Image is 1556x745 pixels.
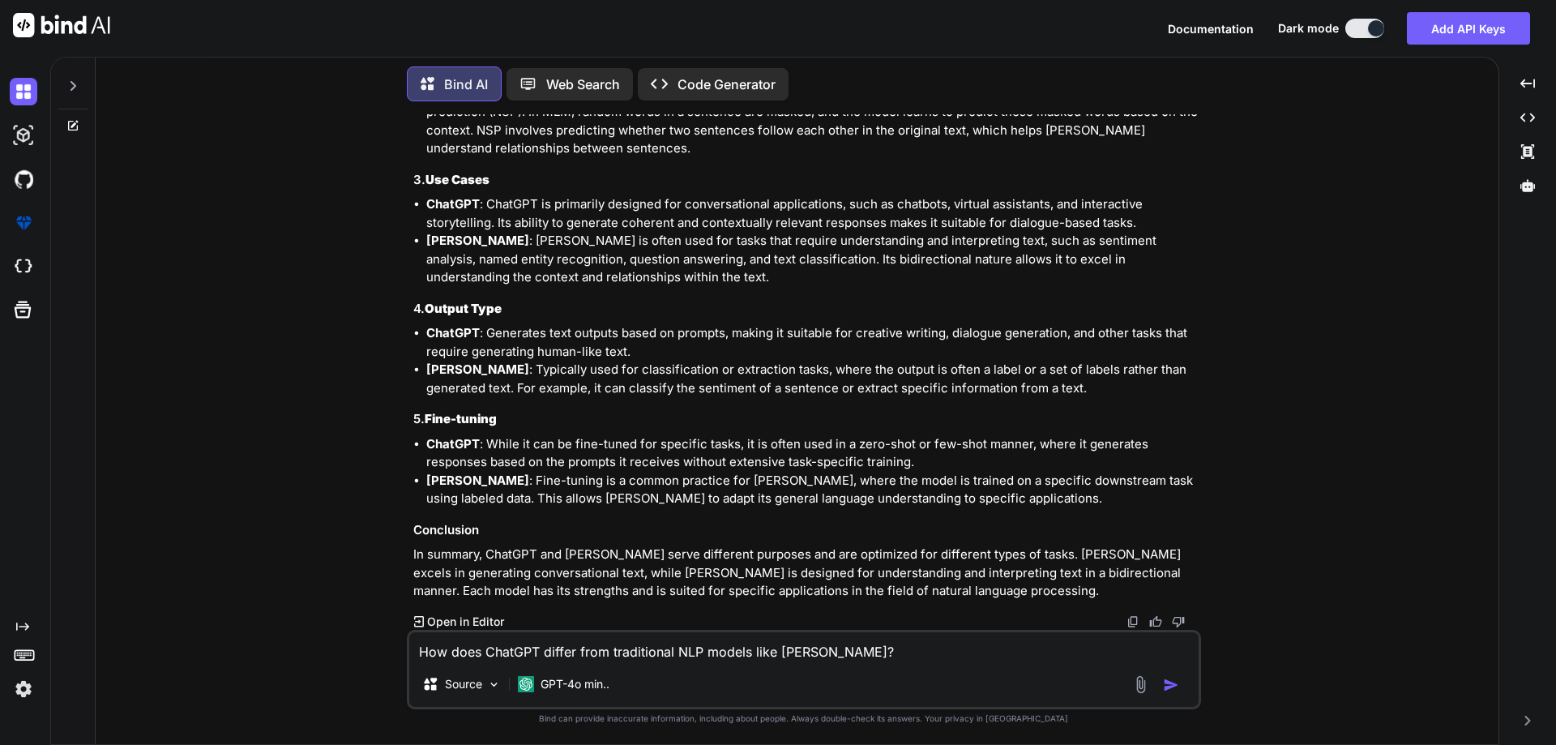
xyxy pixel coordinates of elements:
strong: ChatGPT [426,196,480,212]
p: Bind can provide inaccurate information, including about people. Always double-check its answers.... [407,713,1201,725]
img: like [1149,615,1162,628]
p: Code Generator [678,75,776,94]
h3: Conclusion [413,521,1198,540]
img: copy [1126,615,1139,628]
img: settings [10,675,37,703]
p: Web Search [546,75,620,94]
p: : Typically used for classification or extraction tasks, where the output is often a label or a s... [426,361,1198,397]
h3: 3. [413,171,1198,190]
img: Pick Models [487,678,501,691]
strong: [PERSON_NAME] [426,233,529,248]
img: githubDark [10,165,37,193]
h3: 4. [413,300,1198,319]
img: attachment [1131,675,1150,694]
img: Bind AI [13,13,110,37]
strong: ChatGPT [426,436,480,452]
p: : While it can be fine-tuned for specific tasks, it is often used in a zero-shot or few-shot mann... [426,435,1198,472]
strong: Output Type [425,301,502,316]
span: Documentation [1168,22,1254,36]
p: In summary, ChatGPT and [PERSON_NAME] serve different purposes and are optimized for different ty... [413,546,1198,601]
img: icon [1163,677,1179,693]
button: Add API Keys [1407,12,1530,45]
p: : Generates text outputs based on prompts, making it suitable for creative writing, dialogue gene... [426,324,1198,361]
p: GPT-4o min.. [541,676,609,692]
p: Bind AI [444,75,488,94]
strong: Use Cases [425,172,489,187]
span: Dark mode [1278,20,1339,36]
p: : [PERSON_NAME] is often used for tasks that require understanding and interpreting text, such as... [426,232,1198,287]
h3: 5. [413,410,1198,429]
img: darkAi-studio [10,122,37,149]
p: Source [445,676,482,692]
strong: [PERSON_NAME] [426,473,529,488]
p: : ChatGPT is primarily designed for conversational applications, such as chatbots, virtual assist... [426,195,1198,232]
img: darkChat [10,78,37,105]
button: Documentation [1168,20,1254,37]
img: cloudideIcon [10,253,37,280]
p: : [PERSON_NAME] is trained using two main objectives: masked language modeling (MLM) and next sen... [426,85,1198,158]
img: dislike [1172,615,1185,628]
img: premium [10,209,37,237]
p: Open in Editor [427,614,504,630]
p: : Fine-tuning is a common practice for [PERSON_NAME], where the model is trained on a specific do... [426,472,1198,508]
strong: [PERSON_NAME] [426,362,529,377]
strong: ChatGPT [426,325,480,340]
strong: Fine-tuning [425,411,497,426]
img: GPT-4o mini [518,676,534,692]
